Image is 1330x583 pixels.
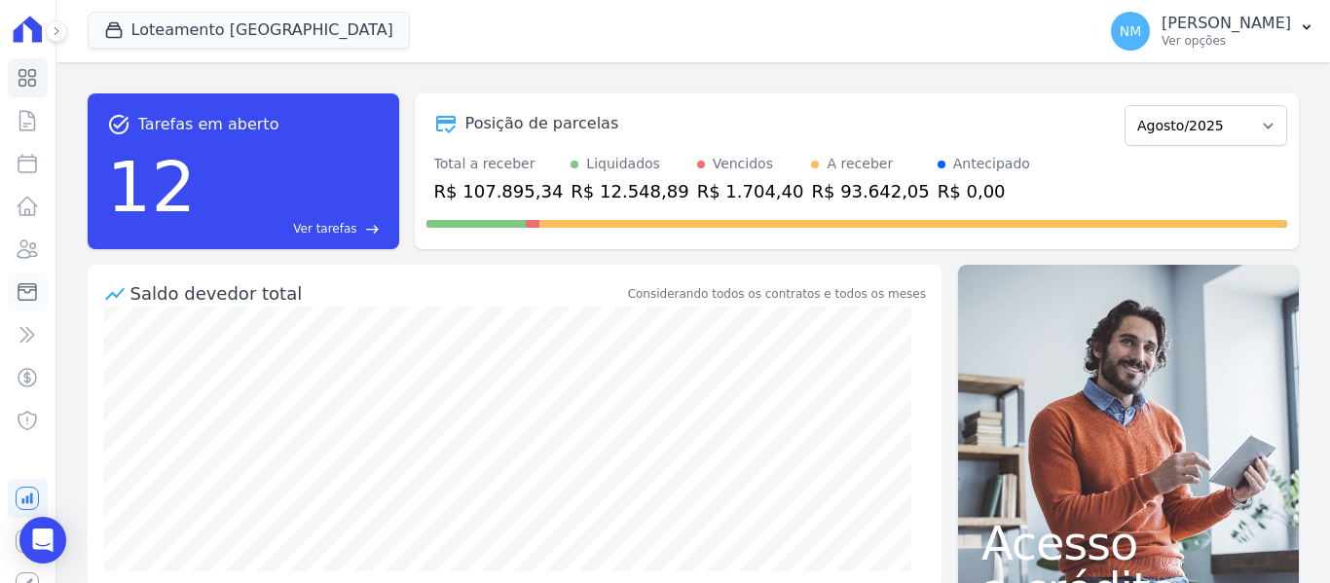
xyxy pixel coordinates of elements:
[1120,24,1142,38] span: NM
[138,113,279,136] span: Tarefas em aberto
[811,178,929,204] div: R$ 93.642,05
[827,154,893,174] div: A receber
[365,222,380,237] span: east
[586,154,660,174] div: Liquidados
[1162,14,1291,33] p: [PERSON_NAME]
[88,12,410,49] button: Loteamento [GEOGRAPHIC_DATA]
[1162,33,1291,49] p: Ver opções
[130,280,624,307] div: Saldo devedor total
[953,154,1030,174] div: Antecipado
[1095,4,1330,58] button: NM [PERSON_NAME] Ver opções
[434,178,564,204] div: R$ 107.895,34
[19,517,66,564] div: Open Intercom Messenger
[107,113,130,136] span: task_alt
[938,178,1030,204] div: R$ 0,00
[107,136,197,237] div: 12
[571,178,688,204] div: R$ 12.548,89
[434,154,564,174] div: Total a receber
[697,178,804,204] div: R$ 1.704,40
[465,112,619,135] div: Posição de parcelas
[293,220,356,237] span: Ver tarefas
[628,285,926,303] div: Considerando todos os contratos e todos os meses
[203,220,379,237] a: Ver tarefas east
[981,520,1275,566] span: Acesso
[713,154,773,174] div: Vencidos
